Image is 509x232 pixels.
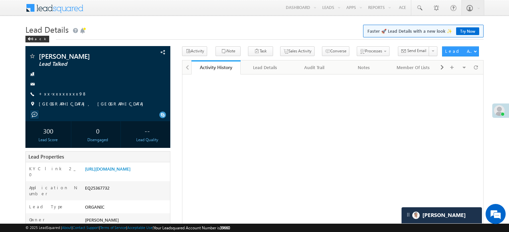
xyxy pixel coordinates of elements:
[182,46,207,56] button: Activity
[39,91,87,96] a: +xx-xxxxxxxx98
[73,225,99,230] a: Contact Support
[29,166,78,178] label: KYC link 2_0
[401,207,482,224] div: carter-dragCarter[PERSON_NAME]
[77,137,119,143] div: Disengaged
[25,35,53,41] a: Back
[39,101,147,107] span: [GEOGRAPHIC_DATA], [GEOGRAPHIC_DATA]
[412,212,420,219] img: Carter
[389,60,438,74] a: Member Of Lists
[100,225,126,230] a: Terms of Service
[28,153,64,160] span: Lead Properties
[456,27,479,35] a: Try Now
[280,46,315,56] button: Sales Activity
[290,60,339,74] a: Audit Trail
[394,63,432,71] div: Member Of Lists
[246,63,284,71] div: Lead Details
[339,60,389,74] a: Notes
[191,60,241,74] a: Activity History
[126,137,168,143] div: Lead Quality
[241,60,290,74] a: Lead Details
[25,225,230,231] span: © 2025 LeadSquared | | | | |
[345,63,383,71] div: Notes
[83,185,170,194] div: EQ25367732
[27,137,69,143] div: Lead Score
[85,166,131,172] a: [URL][DOMAIN_NAME]
[29,204,64,210] label: Lead Type
[83,204,170,213] div: ORGANIC
[445,48,474,54] div: Lead Actions
[39,53,129,59] span: [PERSON_NAME]
[216,46,241,56] button: Note
[248,46,273,56] button: Task
[25,24,69,35] span: Lead Details
[25,36,49,42] div: Back
[126,125,168,137] div: --
[365,48,382,53] span: Processes
[398,46,429,56] button: Send Email
[442,46,479,56] button: Lead Actions
[29,217,45,223] label: Owner
[406,212,411,217] img: carter-drag
[127,225,153,230] a: Acceptable Use
[422,212,466,218] span: Carter
[407,48,426,54] span: Send Email
[62,225,72,230] a: About
[322,46,349,56] button: Converse
[357,46,390,56] button: Processes
[154,225,230,230] span: Your Leadsquared Account Number is
[295,63,333,71] div: Audit Trail
[85,217,119,223] span: [PERSON_NAME]
[196,64,236,70] div: Activity History
[220,225,230,230] span: 39660
[367,28,479,34] span: Faster 🚀 Lead Details with a new look ✨
[77,125,119,137] div: 0
[27,125,69,137] div: 300
[39,61,129,67] span: Lead Talked
[29,185,78,197] label: Application Number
